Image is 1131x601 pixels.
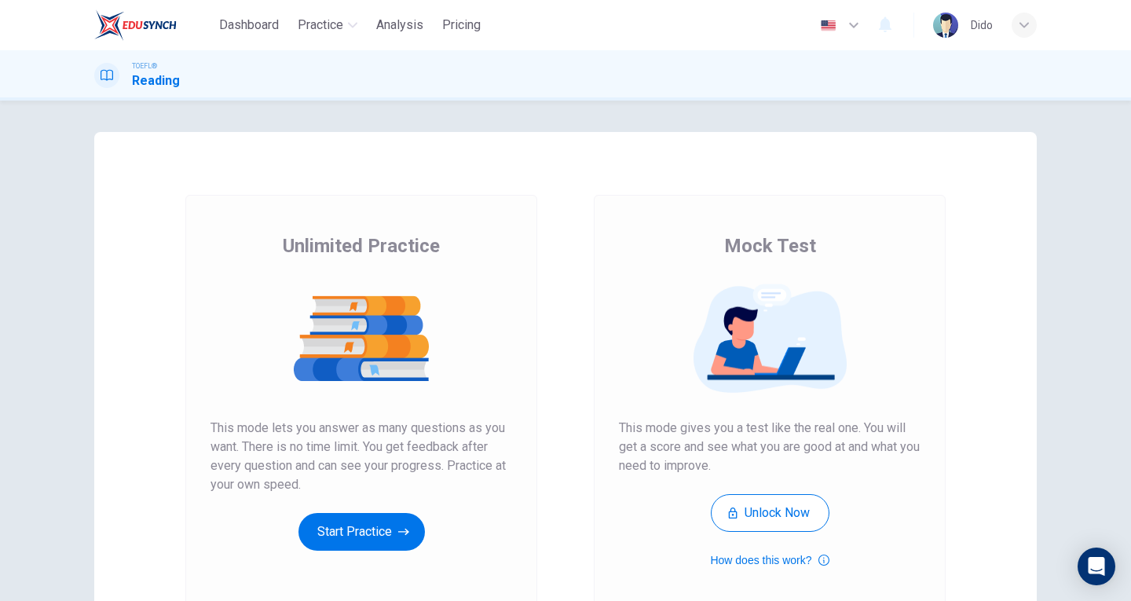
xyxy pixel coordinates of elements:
button: How does this work? [710,551,829,570]
h1: Reading [132,71,180,90]
span: Pricing [442,16,481,35]
div: Open Intercom Messenger [1078,548,1115,585]
span: Analysis [376,16,423,35]
span: Unlimited Practice [283,233,440,258]
span: This mode gives you a test like the real one. You will get a score and see what you are good at a... [619,419,921,475]
span: This mode lets you answer as many questions as you want. There is no time limit. You get feedback... [210,419,512,494]
button: Unlock Now [711,494,829,532]
button: Pricing [436,11,487,39]
a: EduSynch logo [94,9,213,41]
button: Practice [291,11,364,39]
button: Analysis [370,11,430,39]
img: EduSynch logo [94,9,177,41]
span: Practice [298,16,343,35]
span: TOEFL® [132,60,157,71]
button: Start Practice [298,513,425,551]
img: en [818,20,838,31]
span: Dashboard [219,16,279,35]
button: Dashboard [213,11,285,39]
img: Profile picture [933,13,958,38]
div: Dido [971,16,993,35]
span: Mock Test [724,233,816,258]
